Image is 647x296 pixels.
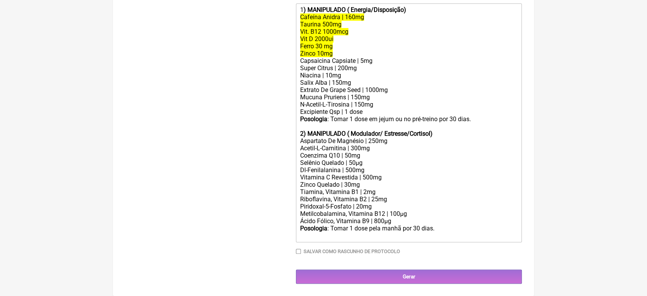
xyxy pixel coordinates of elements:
[300,166,518,174] div: Dl-Fenilalanina | 500mg
[300,86,518,94] div: Extrato De Grape Seed | 1000mg
[296,270,522,284] input: Gerar
[300,72,518,79] div: Niacina | 10mg
[300,79,518,86] div: Salix Alba | 150mg
[300,217,518,225] div: Ácido Fólico, Vitamina B9 | 800µg
[300,174,518,181] div: Vitamina C Revestida | 500mg
[300,225,327,232] strong: Posologia
[304,6,406,13] strong: ) MANIPULADO ( Energia/Disposição)
[300,188,518,196] div: Tiamina, Vitamina B1 | 2mg
[300,210,518,217] div: Metilcobalamina, Vitamina B12 | 100µg
[300,108,518,115] div: Excipiente Qsp | 1 dose
[300,130,433,137] strong: 2) MANIPULADO ( Modulador/ Estresse/Cortisol)
[300,137,518,145] div: Aspartato De Magnésio | 250mg
[300,115,518,130] div: : Tomar 1 dose em jejum ou no pré-treino por 30 dias.
[300,101,518,108] div: N-Acetil-L-Tirosina | 150mg
[300,57,518,64] div: Capsaicina Capsiate | 5mg
[300,196,518,203] div: Riboflavina, Vitamina B2 | 25mg
[300,203,518,210] div: Piridoxal-5-Fosfato | 20mg
[304,248,400,254] label: Salvar como rascunho de Protocolo
[300,94,518,101] div: Mucuna Pruriens | 150mg
[300,64,518,72] div: Super Citrus | 200mg
[300,225,518,239] div: : Tomar 1 dose pela manhã por 30 dias.
[300,13,364,57] del: Cafeína Anidra | 160mg Taurina 500mg Vit. B12 1000mcg Vit D 2000ui Ferro 30 mg Zinco 10mg
[300,152,518,159] div: Coenzima Q10 | 50mg
[300,145,518,152] div: Acetil-L-Carnitina | 300mg
[300,181,518,188] div: Zinco Quelado | 30mg
[300,115,327,123] strong: Posologia
[300,6,518,13] div: 1
[300,159,518,166] div: Selênio Quelado | 50µg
